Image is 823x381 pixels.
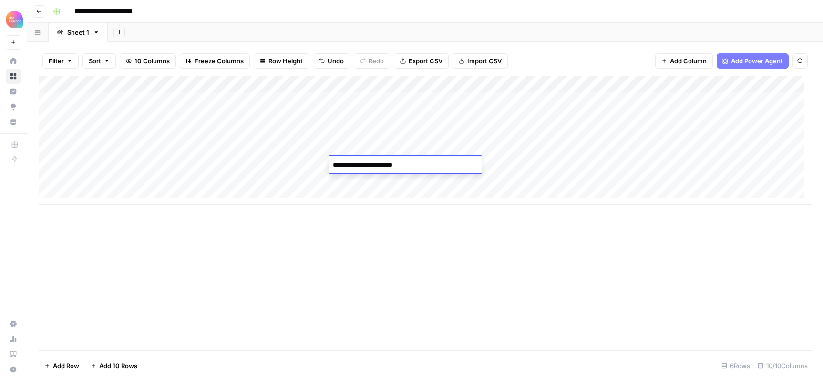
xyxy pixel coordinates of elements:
[67,28,89,37] div: Sheet 1
[718,358,754,373] div: 6 Rows
[195,56,244,66] span: Freeze Columns
[328,56,344,66] span: Undo
[6,99,21,114] a: Opportunities
[313,53,350,69] button: Undo
[670,56,707,66] span: Add Column
[120,53,176,69] button: 10 Columns
[394,53,449,69] button: Export CSV
[254,53,309,69] button: Row Height
[754,358,812,373] div: 10/10 Columns
[409,56,442,66] span: Export CSV
[369,56,384,66] span: Redo
[655,53,713,69] button: Add Column
[6,69,21,84] a: Browse
[99,361,137,371] span: Add 10 Rows
[53,361,79,371] span: Add Row
[354,53,390,69] button: Redo
[731,56,783,66] span: Add Power Agent
[6,331,21,347] a: Usage
[6,11,23,28] img: Alliance Logo
[6,84,21,99] a: Insights
[42,53,79,69] button: Filter
[453,53,508,69] button: Import CSV
[6,53,21,69] a: Home
[6,316,21,331] a: Settings
[134,56,170,66] span: 10 Columns
[6,347,21,362] a: Learning Hub
[82,53,116,69] button: Sort
[180,53,250,69] button: Freeze Columns
[467,56,502,66] span: Import CSV
[268,56,303,66] span: Row Height
[49,56,64,66] span: Filter
[6,8,21,31] button: Workspace: Alliance
[6,114,21,130] a: Your Data
[6,362,21,377] button: Help + Support
[85,358,143,373] button: Add 10 Rows
[717,53,789,69] button: Add Power Agent
[49,23,108,42] a: Sheet 1
[39,358,85,373] button: Add Row
[89,56,101,66] span: Sort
